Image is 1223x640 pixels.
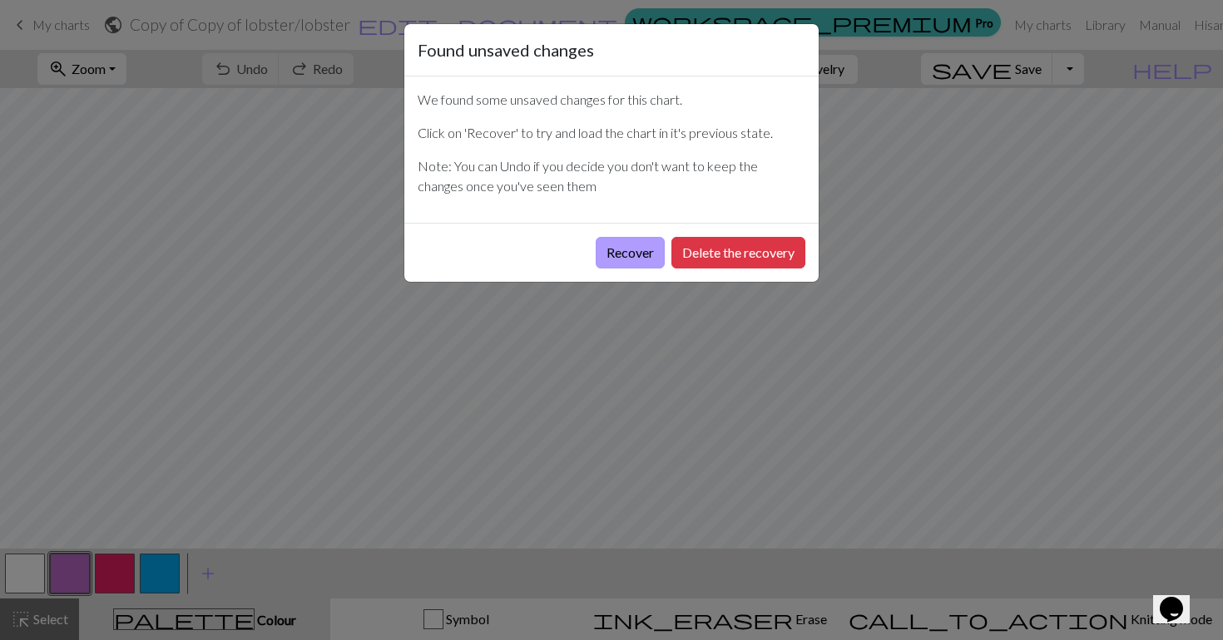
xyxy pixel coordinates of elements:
p: Note: You can Undo if you decide you don't want to keep the changes once you've seen them [418,156,805,196]
iframe: chat widget [1153,574,1206,623]
p: Click on 'Recover' to try and load the chart in it's previous state. [418,123,805,143]
button: Delete the recovery [671,237,805,268]
p: We found some unsaved changes for this chart. [418,90,805,110]
h5: Found unsaved changes [418,37,594,62]
button: Recover [596,237,665,268]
